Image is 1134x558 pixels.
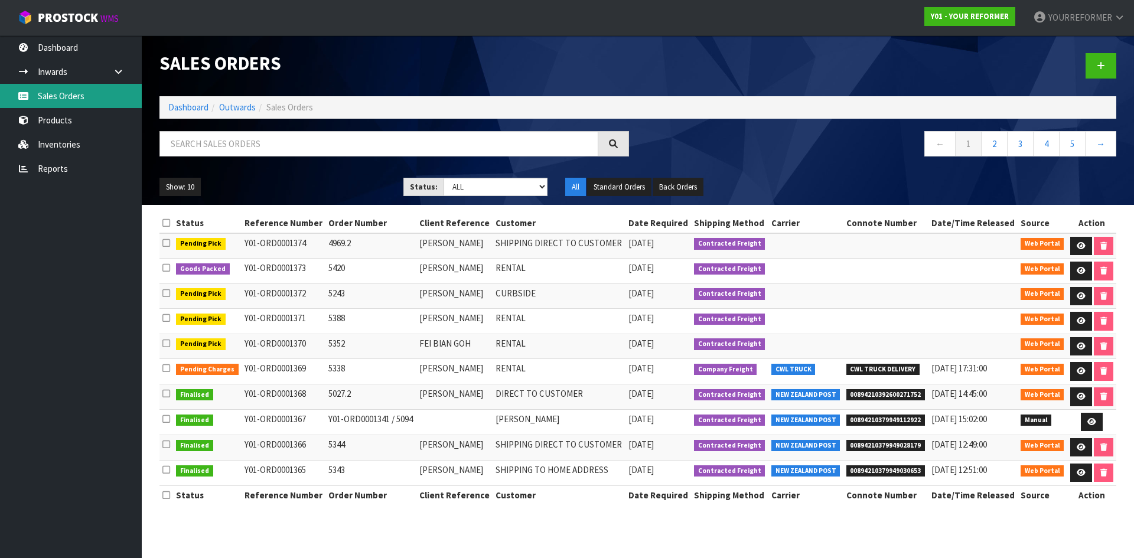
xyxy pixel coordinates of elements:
span: Pending Charges [176,364,239,376]
span: ProStock [38,10,98,25]
img: cube-alt.png [18,10,32,25]
th: Action [1067,214,1116,233]
span: 00894210379949030653 [846,465,926,477]
span: [DATE] [628,388,654,399]
span: [DATE] [628,288,654,299]
span: [DATE] 17:31:00 [931,363,987,374]
h1: Sales Orders [159,53,629,73]
strong: Status: [410,182,438,192]
button: Standard Orders [587,178,651,197]
td: [PERSON_NAME] [416,233,493,259]
span: [DATE] 12:51:00 [931,464,987,475]
th: Reference Number [242,214,325,233]
span: Contracted Freight [694,338,765,350]
span: [DATE] [628,363,654,374]
th: Source [1018,214,1067,233]
span: [DATE] [628,464,654,475]
span: [DATE] 15:02:00 [931,413,987,425]
td: SHIPPING DIRECT TO CUSTOMER [493,435,625,460]
td: 5338 [325,359,416,384]
th: Connote Number [843,485,928,504]
th: Client Reference [416,214,493,233]
span: Contracted Freight [694,465,765,477]
th: Client Reference [416,485,493,504]
span: [DATE] [628,413,654,425]
td: [PERSON_NAME] [416,259,493,284]
td: Y01-ORD0001365 [242,460,325,485]
span: Sales Orders [266,102,313,113]
span: Finalised [176,440,213,452]
td: 5343 [325,460,416,485]
th: Order Number [325,214,416,233]
td: RENTAL [493,334,625,359]
td: 5420 [325,259,416,284]
td: [PERSON_NAME] [416,384,493,410]
span: NEW ZEALAND POST [771,440,840,452]
span: Contracted Freight [694,314,765,325]
span: 00894210379949028179 [846,440,926,452]
a: ← [924,131,956,156]
th: Source [1018,485,1067,504]
td: Y01-ORD0001366 [242,435,325,460]
nav: Page navigation [647,131,1116,160]
td: Y01-ORD0001367 [242,409,325,435]
input: Search sales orders [159,131,598,156]
a: 3 [1007,131,1034,156]
th: Customer [493,485,625,504]
span: [DATE] [628,312,654,324]
span: [DATE] [628,439,654,450]
span: Web Portal [1021,238,1064,250]
th: Shipping Method [691,214,768,233]
span: Pending Pick [176,238,226,250]
th: Reference Number [242,485,325,504]
td: [PERSON_NAME] [416,460,493,485]
span: Contracted Freight [694,415,765,426]
small: WMS [100,13,119,24]
span: Contracted Freight [694,288,765,300]
td: [PERSON_NAME] [416,309,493,334]
td: Y01-ORD0001370 [242,334,325,359]
span: Web Portal [1021,314,1064,325]
td: Y01-ORD0001373 [242,259,325,284]
span: Goods Packed [176,263,230,275]
span: Web Portal [1021,465,1064,477]
span: NEW ZEALAND POST [771,465,840,477]
button: All [565,178,586,197]
span: Finalised [176,465,213,477]
a: 5 [1059,131,1086,156]
th: Action [1067,485,1116,504]
span: [DATE] [628,338,654,349]
strong: Y01 - YOUR REFORMER [931,11,1009,21]
span: 00894210379949112922 [846,415,926,426]
a: Outwards [219,102,256,113]
span: Finalised [176,415,213,426]
td: [PERSON_NAME] [416,283,493,309]
th: Order Number [325,485,416,504]
span: [DATE] 14:45:00 [931,388,987,399]
td: Y01-ORD0001341 / 5094 [325,409,416,435]
td: [PERSON_NAME] [416,435,493,460]
th: Date/Time Released [928,485,1018,504]
td: 5027.2 [325,384,416,410]
th: Customer [493,214,625,233]
th: Status [173,485,242,504]
td: Y01-ORD0001369 [242,359,325,384]
span: Web Portal [1021,364,1064,376]
td: 4969.2 [325,233,416,259]
td: Y01-ORD0001368 [242,384,325,410]
span: Contracted Freight [694,440,765,452]
span: Web Portal [1021,338,1064,350]
td: RENTAL [493,309,625,334]
span: 00894210392600271752 [846,389,926,401]
span: Pending Pick [176,314,226,325]
th: Shipping Method [691,485,768,504]
span: Web Portal [1021,440,1064,452]
td: 5388 [325,309,416,334]
button: Show: 10 [159,178,201,197]
td: SHIPPING TO HOME ADDRESS [493,460,625,485]
td: 5352 [325,334,416,359]
span: [DATE] [628,262,654,273]
span: Web Portal [1021,263,1064,275]
span: NEW ZEALAND POST [771,389,840,401]
th: Date/Time Released [928,214,1018,233]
